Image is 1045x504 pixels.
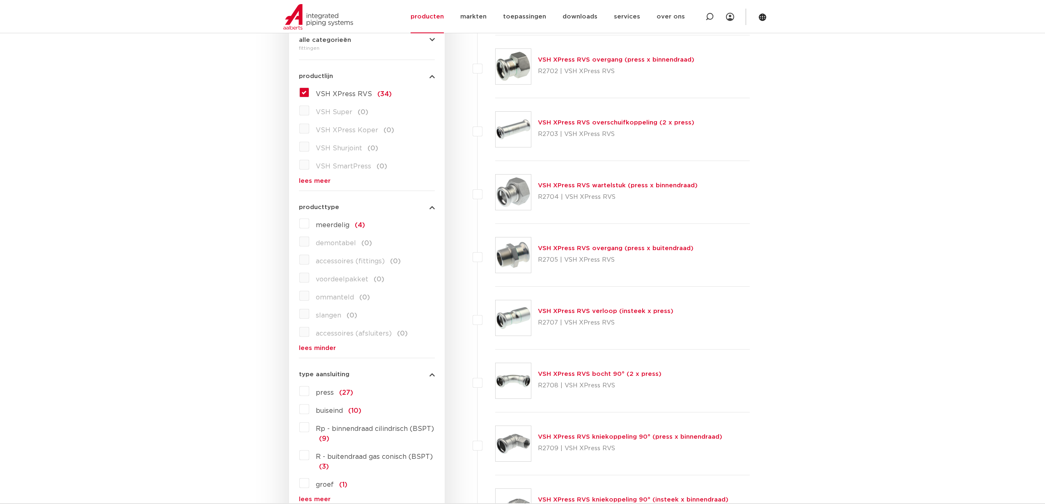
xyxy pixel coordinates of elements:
p: R2709 | VSH XPress RVS [538,442,722,455]
a: VSH XPress RVS kniekoppeling 90° (press x binnendraad) [538,434,722,440]
img: Thumbnail for VSH XPress RVS overgang (press x binnendraad) [496,49,531,84]
img: Thumbnail for VSH XPress RVS overschuifkoppeling (2 x press) [496,112,531,147]
span: (3) [319,463,329,470]
p: R2708 | VSH XPress RVS [538,379,661,392]
p: R2705 | VSH XPress RVS [538,253,694,267]
span: (0) [358,109,368,115]
span: (34) [377,91,392,97]
span: (0) [361,240,372,246]
span: accessoires (fittings) [316,258,385,265]
span: buiseind [316,407,343,414]
span: VSH XPress RVS [316,91,372,97]
span: (0) [359,294,370,301]
span: groef [316,481,334,488]
div: fittingen [299,43,435,53]
img: Thumbnail for VSH XPress RVS wartelstuk (press x binnendraad) [496,175,531,210]
img: Thumbnail for VSH XPress RVS verloop (insteek x press) [496,300,531,336]
button: productlijn [299,73,435,79]
span: ommanteld [316,294,354,301]
a: VSH XPress RVS verloop (insteek x press) [538,308,673,314]
button: type aansluiting [299,371,435,377]
a: VSH XPress RVS overgang (press x binnendraad) [538,57,694,63]
span: press [316,389,334,396]
span: producttype [299,204,339,210]
span: (0) [347,312,357,319]
a: VSH XPress RVS overschuifkoppeling (2 x press) [538,120,694,126]
span: accessoires (afsluiters) [316,330,392,337]
p: R2707 | VSH XPress RVS [538,316,673,329]
span: (1) [339,481,347,488]
a: lees meer [299,178,435,184]
span: (10) [348,407,361,414]
span: R - buitendraad gas conisch (BSPT) [316,453,433,460]
button: alle categorieën [299,37,435,43]
a: VSH XPress RVS kniekoppeling 90° (insteek x binnendraad) [538,497,728,503]
span: alle categorieën [299,37,351,43]
a: lees minder [299,345,435,351]
img: Thumbnail for VSH XPress RVS overgang (press x buitendraad) [496,237,531,273]
span: slangen [316,312,341,319]
span: (0) [374,276,384,283]
p: R2702 | VSH XPress RVS [538,65,694,78]
span: meerdelig [316,222,349,228]
img: Thumbnail for VSH XPress RVS bocht 90° (2 x press) [496,363,531,398]
span: voordeelpakket [316,276,368,283]
a: lees meer [299,496,435,502]
span: (0) [367,145,378,152]
p: R2703 | VSH XPress RVS [538,128,694,141]
span: (27) [339,389,353,396]
span: (0) [384,127,394,133]
span: VSH XPress Koper [316,127,378,133]
span: demontabel [316,240,356,246]
a: VSH XPress RVS overgang (press x buitendraad) [538,245,694,251]
span: VSH Super [316,109,352,115]
span: Rp - binnendraad cilindrisch (BSPT) [316,426,434,432]
a: VSH XPress RVS bocht 90° (2 x press) [538,371,661,377]
span: VSH Shurjoint [316,145,362,152]
p: R2704 | VSH XPress RVS [538,191,698,204]
span: VSH SmartPress [316,163,371,170]
a: VSH XPress RVS wartelstuk (press x binnendraad) [538,182,698,189]
span: type aansluiting [299,371,349,377]
span: (0) [397,330,408,337]
button: producttype [299,204,435,210]
span: (4) [355,222,365,228]
span: productlijn [299,73,333,79]
span: (0) [390,258,401,265]
span: (0) [377,163,387,170]
img: Thumbnail for VSH XPress RVS kniekoppeling 90° (press x binnendraad) [496,426,531,461]
span: (9) [319,435,329,442]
